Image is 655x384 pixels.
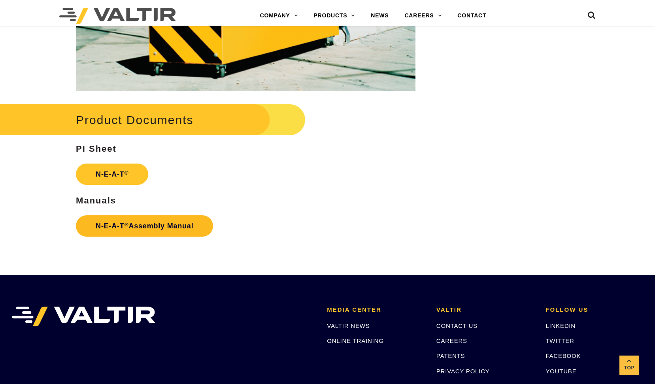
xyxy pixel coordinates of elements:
a: Top [619,356,639,375]
a: YOUTUBE [546,368,576,375]
a: CAREERS [436,337,467,344]
a: CAREERS [396,8,449,24]
a: LINKEDIN [546,322,576,329]
h2: VALTIR [436,307,534,313]
a: COMPANY [252,8,306,24]
strong: PI Sheet [76,144,117,154]
img: VALTIR [12,307,155,326]
a: N-E-A-T®Assembly Manual [76,215,213,237]
sup: ® [125,170,129,176]
a: FACEBOOK [546,352,581,359]
a: PRIVACY POLICY [436,368,490,375]
img: Valtir [59,8,176,24]
span: Top [619,363,639,373]
a: TWITTER [546,337,574,344]
a: N-E-A-T® [76,164,148,185]
a: PATENTS [436,352,465,359]
a: PRODUCTS [306,8,363,24]
strong: Manuals [76,196,116,205]
h2: FOLLOW US [546,307,643,313]
a: ONLINE TRAINING [327,337,383,344]
sup: ® [125,222,129,228]
h2: MEDIA CENTER [327,307,425,313]
a: VALTIR NEWS [327,322,370,329]
a: CONTACT [449,8,494,24]
a: CONTACT US [436,322,478,329]
a: NEWS [363,8,396,24]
